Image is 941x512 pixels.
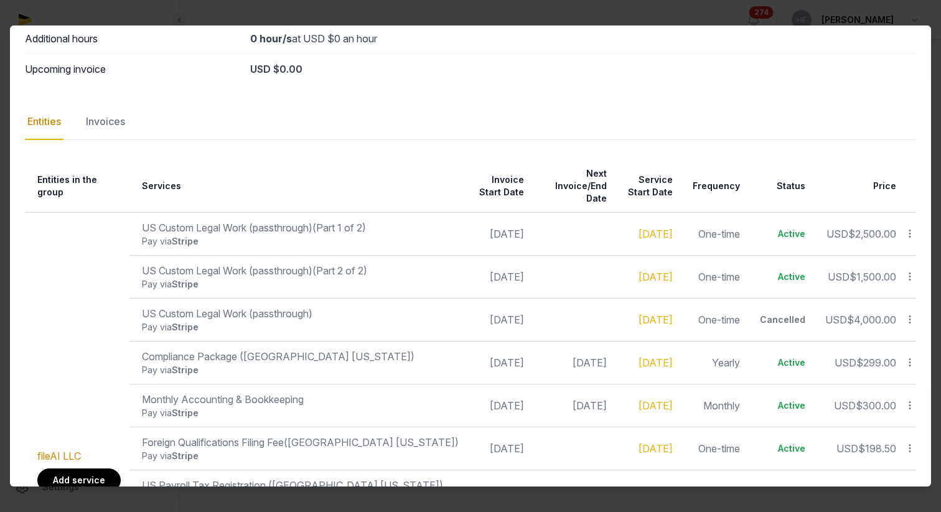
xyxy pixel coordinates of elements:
[639,442,673,455] a: [DATE]
[856,356,896,369] span: $299.00
[835,356,856,369] span: USD
[760,442,805,455] div: Active
[680,427,747,470] td: One-time
[639,271,673,283] a: [DATE]
[639,314,673,326] a: [DATE]
[680,160,747,213] th: Frequency
[83,104,128,140] div: Invoices
[856,399,896,412] span: $300.00
[466,299,531,342] td: [DATE]
[172,322,199,332] span: Stripe
[531,160,614,213] th: Next Invoice/End Date
[172,236,199,246] span: Stripe
[760,228,805,240] div: Active
[142,407,459,419] div: Pay via
[639,399,673,412] a: [DATE]
[760,485,805,498] div: Active
[25,62,240,77] dt: Upcoming invoice
[826,228,848,240] span: USD
[142,435,459,450] div: Foreign Qualifications Filing Fee
[284,436,459,449] span: ([GEOGRAPHIC_DATA] [US_STATE])
[747,160,813,213] th: Status
[639,485,673,498] a: [DATE]
[680,299,747,342] td: One-time
[834,399,856,412] span: USD
[250,31,916,46] div: at USD $0 an hour
[142,392,459,407] div: Monthly Accounting & Bookkeeping
[25,160,129,213] th: Entities in the group
[142,364,459,376] div: Pay via
[142,450,459,462] div: Pay via
[836,442,858,455] span: USD
[573,356,607,369] span: [DATE]
[142,349,459,364] div: Compliance Package ([GEOGRAPHIC_DATA] [US_STATE])
[142,220,459,235] div: US Custom Legal Work (passthrough)
[466,427,531,470] td: [DATE]
[25,31,240,46] dt: Additional hours
[639,356,673,369] a: [DATE]
[680,256,747,299] td: One-time
[25,104,916,140] nav: Tabs
[760,271,805,283] div: Active
[614,160,680,213] th: Service Start Date
[825,314,847,326] span: USD
[142,478,459,493] div: US Payroll Tax Registration ([GEOGRAPHIC_DATA] [US_STATE])
[466,256,531,299] td: [DATE]
[466,213,531,256] td: [DATE]
[847,314,896,326] span: $4,000.00
[835,485,857,498] span: USD
[142,235,459,248] div: Pay via
[250,62,916,77] div: USD $0.00
[858,442,896,455] span: $198.50
[680,342,747,384] td: Yearly
[680,384,747,427] td: Monthly
[172,450,199,461] span: Stripe
[37,468,121,492] a: Add service
[466,342,531,384] td: [DATE]
[813,160,904,213] th: Price
[466,384,531,427] td: [DATE]
[312,221,366,234] span: (Part 1 of 2)
[573,399,607,412] span: [DATE]
[142,306,459,321] div: US Custom Legal Work (passthrough)
[172,279,199,289] span: Stripe
[828,271,850,283] span: USD
[760,314,805,326] div: Cancelled
[37,450,81,462] a: fileAI LLC
[142,263,459,278] div: US Custom Legal Work (passthrough)
[466,160,531,213] th: Invoice Start Date
[848,228,896,240] span: $2,500.00
[172,365,199,375] span: Stripe
[760,356,805,369] div: Active
[142,278,459,291] div: Pay via
[142,321,459,333] div: Pay via
[250,32,292,45] strong: 0 hour/s
[850,271,896,283] span: $1,500.00
[172,407,199,418] span: Stripe
[25,104,63,140] div: Entities
[680,213,747,256] td: One-time
[312,264,367,277] span: (Part 2 of 2)
[857,485,896,498] span: $250.00
[639,228,673,240] a: [DATE]
[760,399,805,412] div: Active
[129,160,466,213] th: Services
